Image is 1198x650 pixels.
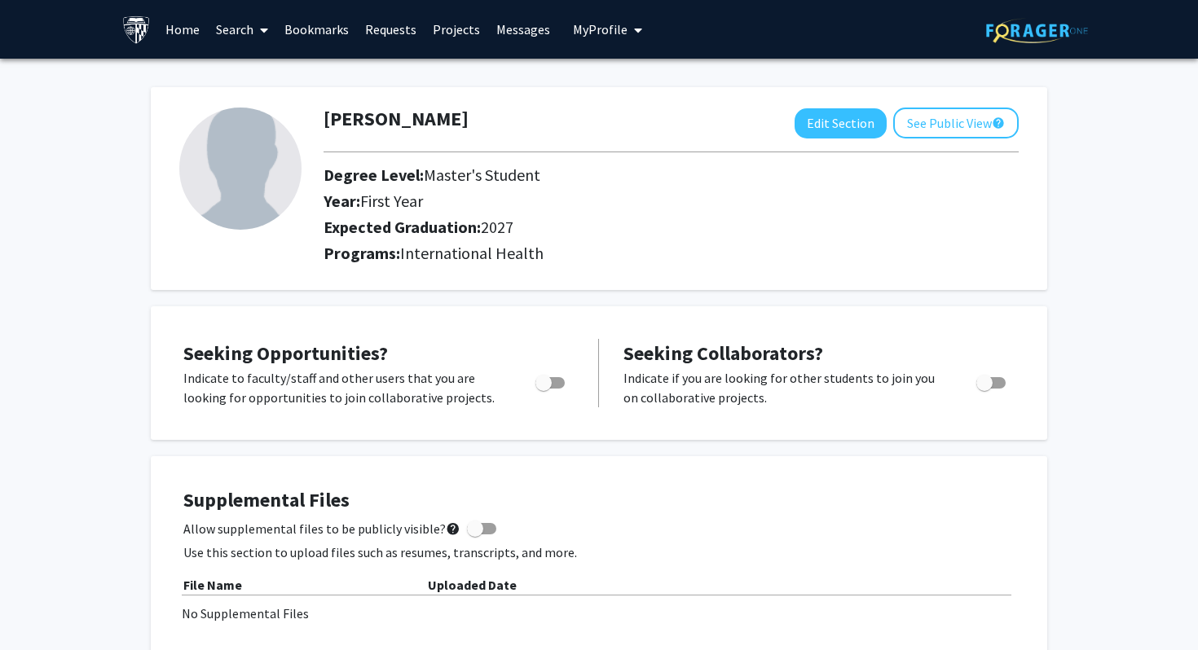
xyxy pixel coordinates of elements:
img: ForagerOne Logo [986,18,1088,43]
img: Johns Hopkins University Logo [122,15,151,44]
iframe: Chat [12,577,69,638]
div: Toggle [529,368,574,393]
div: Toggle [970,368,1015,393]
p: Indicate if you are looking for other students to join you on collaborative projects. [623,368,945,407]
img: Profile Picture [179,108,302,230]
mat-icon: help [446,519,460,538]
a: Search [208,1,276,58]
span: Allow supplemental files to be publicly visible? [183,519,460,538]
div: No Supplemental Files [182,604,1016,623]
h1: [PERSON_NAME] [324,108,469,131]
button: Edit Section [795,108,887,138]
h4: Supplemental Files [183,489,1015,512]
h2: Expected Graduation: [324,217,879,237]
a: Requests [357,1,425,58]
b: Uploaded Date [428,577,517,593]
button: See Public View [893,108,1019,138]
span: 2027 [481,217,513,237]
p: Indicate to faculty/staff and other users that you are looking for opportunities to join collabor... [183,368,504,407]
p: Use this section to upload files such as resumes, transcripts, and more. [183,542,1015,562]
span: Seeking Opportunities? [183,340,388,366]
span: Master's Student [424,165,540,185]
a: Projects [425,1,488,58]
a: Messages [488,1,558,58]
span: My Profile [573,21,628,37]
h2: Programs: [324,244,1019,263]
span: Seeking Collaborators? [623,340,823,366]
a: Bookmarks [276,1,357,58]
b: File Name [183,577,242,593]
h2: Degree Level: [324,165,879,185]
span: International Health [400,243,544,263]
span: First Year [360,191,423,211]
mat-icon: help [992,113,1005,133]
a: Home [157,1,208,58]
h2: Year: [324,191,879,211]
